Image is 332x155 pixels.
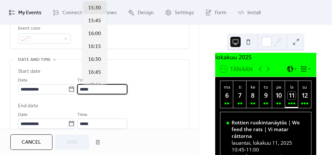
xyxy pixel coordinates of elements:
button: su12 [298,81,311,108]
span: 10:45 [232,146,244,153]
button: to9 [259,81,272,108]
a: My Events [4,3,46,22]
span: Date [18,77,28,84]
span: Cancel [22,139,41,146]
span: 16:00 [88,30,101,38]
span: Form [215,8,226,18]
div: ti [235,84,244,90]
div: 12 [300,92,309,100]
span: My Events [18,8,41,18]
span: 16:45 [88,69,101,76]
div: ke [248,84,257,90]
div: 10 [275,92,283,100]
span: 11:00 [246,146,259,153]
span: - [244,146,246,153]
div: su [300,84,309,90]
span: 16:30 [88,56,101,63]
span: 15:30 [88,4,101,12]
div: Start date [18,68,41,75]
span: Install [247,8,261,18]
button: la11 [285,81,298,108]
span: Time [77,77,88,84]
button: ti7 [233,81,246,108]
span: 16:15 [88,43,101,51]
div: lauantai, lokakuu 11, 2025 [232,140,305,146]
div: Rottien ruokintanäytös | We feed the rats | Vi matar råttorna [232,119,305,140]
span: Time [77,111,88,119]
a: Install [233,3,265,22]
a: Settings [160,3,199,22]
a: Form [200,3,231,22]
div: pe [274,84,283,90]
div: 7 [236,92,244,100]
a: Connect [48,3,87,22]
span: Views [103,8,117,18]
button: pe10 [272,81,285,108]
div: 9 [262,92,270,100]
button: ma6 [220,81,233,108]
button: Cancel [10,134,52,150]
div: ma [222,84,231,90]
span: Date and time [18,56,51,64]
div: Event color [18,25,69,33]
span: 17:00 [88,82,101,89]
span: Settings [175,8,194,18]
div: 8 [249,92,257,100]
div: lokakuu 2025 [215,53,316,61]
button: ke8 [246,81,259,108]
div: to [261,84,270,90]
span: Connect [62,8,82,18]
div: End date [18,102,38,110]
div: la [287,84,296,90]
span: Design [138,8,154,18]
span: 15:45 [88,17,101,25]
div: 11 [288,92,296,100]
div: 6 [223,92,231,100]
span: Date [18,111,28,119]
a: Design [123,3,159,22]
